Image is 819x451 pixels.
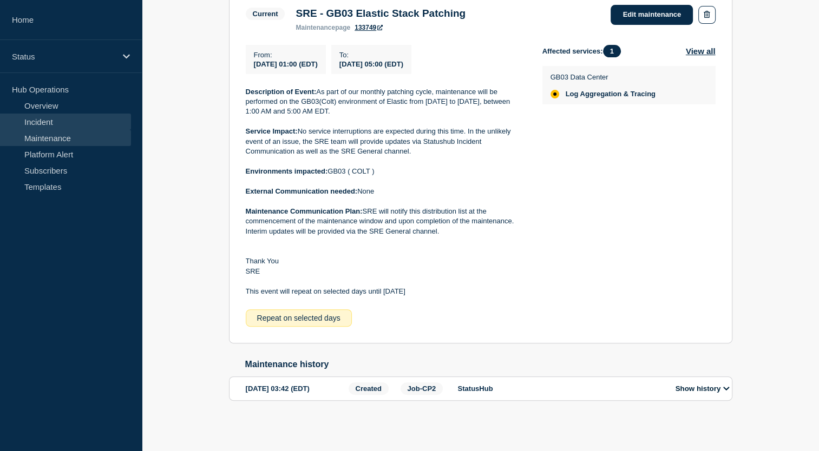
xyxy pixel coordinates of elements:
[246,207,363,215] strong: Maintenance Communication Plan:
[339,51,403,59] p: To :
[245,360,732,369] h2: Maintenance history
[246,127,525,156] p: No service interruptions are expected during this time. In the unlikely event of an issue, the SR...
[246,167,525,176] p: GB03 ( COLT )
[246,187,525,196] p: None
[246,287,525,296] p: This event will repeat on selected days until [DATE]
[246,382,345,395] div: [DATE] 03:42 (EDT)
[254,60,318,68] span: [DATE] 01:00 (EDT)
[542,45,626,57] span: Affected services:
[254,51,318,59] p: From :
[355,24,383,31] a: 133749
[349,382,389,395] span: Created
[12,52,116,61] p: Status
[611,5,693,25] a: Edit maintenance
[296,24,350,31] p: page
[551,90,559,98] div: affected
[686,45,716,57] button: View all
[246,88,317,96] strong: Description of Event:
[566,90,656,98] span: Log Aggregation & Tracing
[246,309,352,327] div: Repeat on selected days
[339,60,403,68] span: [DATE] 05:00 (EDT)
[603,45,621,57] span: 1
[246,207,525,236] p: SRE will notify this distribution list at the commencement of the maintenance window and upon com...
[401,382,443,395] span: Job-CP2
[296,8,466,19] h3: SRE - GB03 Elastic Stack Patching
[458,384,664,393] p: StatusHub
[246,187,358,195] strong: External Communication needed:
[551,73,656,81] p: GB03 Data Center
[246,87,525,117] p: As part of our monthly patching cycle, maintenance will be performed on the GB03(Colt) environmen...
[672,384,733,393] button: Show history
[246,256,525,266] p: Thank You
[246,127,298,135] strong: Service Impact:
[246,167,328,175] strong: Environments impacted:
[296,24,335,31] span: maintenance
[246,267,525,276] p: SRE
[246,8,285,20] span: Current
